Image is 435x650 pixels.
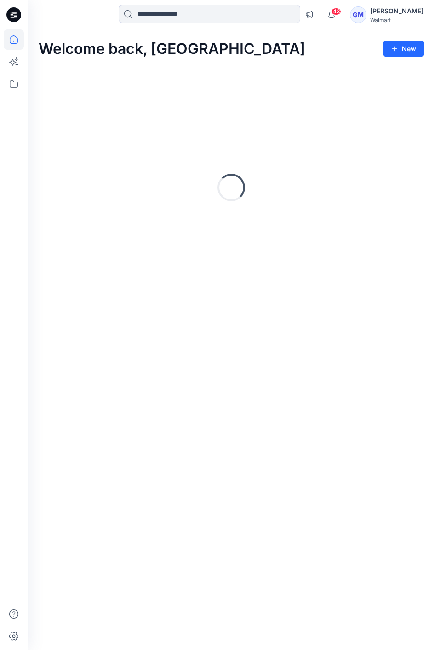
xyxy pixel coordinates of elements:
span: 43 [331,8,341,15]
div: Walmart [370,17,424,23]
div: [PERSON_NAME] [370,6,424,17]
h2: Welcome back, [GEOGRAPHIC_DATA] [39,41,305,58]
button: New [383,41,424,57]
div: GM [350,6,366,23]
